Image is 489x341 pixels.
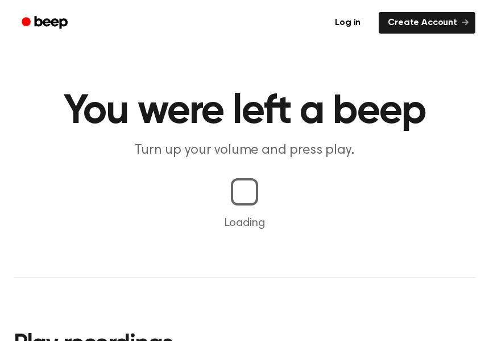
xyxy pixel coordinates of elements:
[14,91,475,132] h1: You were left a beep
[379,12,475,34] a: Create Account
[324,10,372,36] a: Log in
[14,12,78,34] a: Beep
[26,141,463,160] p: Turn up your volume and press play.
[14,215,475,232] p: Loading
